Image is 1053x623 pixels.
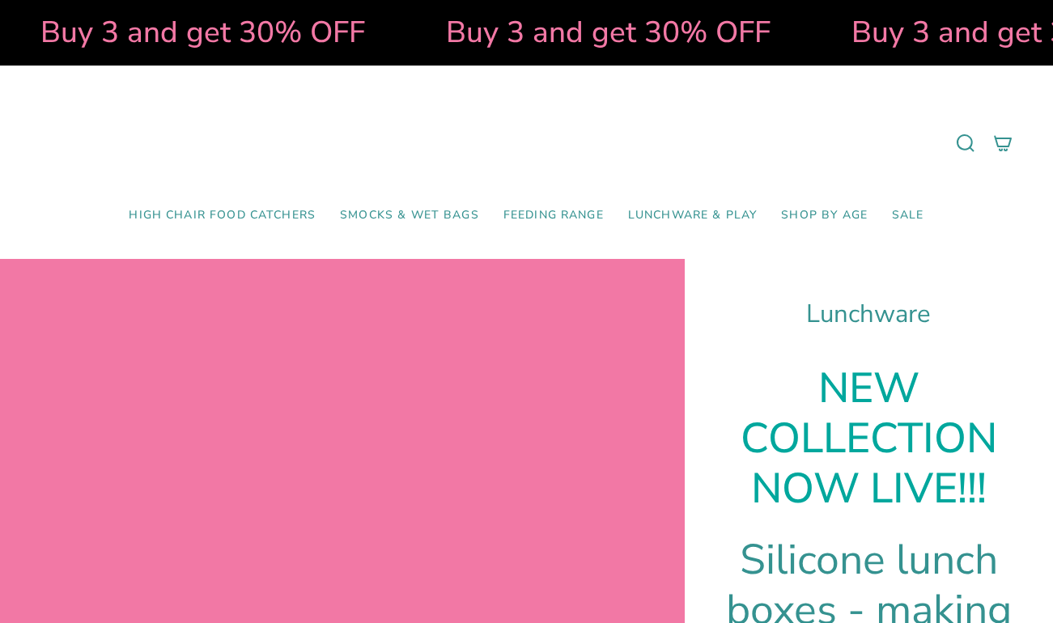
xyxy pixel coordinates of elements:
[781,209,868,222] span: Shop by Age
[616,197,769,235] a: Lunchware & Play
[491,197,616,235] a: Feeding Range
[40,12,365,53] strong: Buy 3 and get 30% OFF
[446,12,771,53] strong: Buy 3 and get 30% OFF
[741,360,997,517] strong: NEW COLLECTION NOW LIVE!!!
[503,209,604,222] span: Feeding Range
[387,90,666,197] a: Mumma’s Little Helpers
[628,209,757,222] span: Lunchware & Play
[117,197,328,235] a: High Chair Food Catchers
[892,209,924,222] span: SALE
[328,197,491,235] a: Smocks & Wet Bags
[880,197,936,235] a: SALE
[725,299,1013,329] h1: Lunchware
[129,209,316,222] span: High Chair Food Catchers
[769,197,880,235] a: Shop by Age
[340,209,479,222] span: Smocks & Wet Bags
